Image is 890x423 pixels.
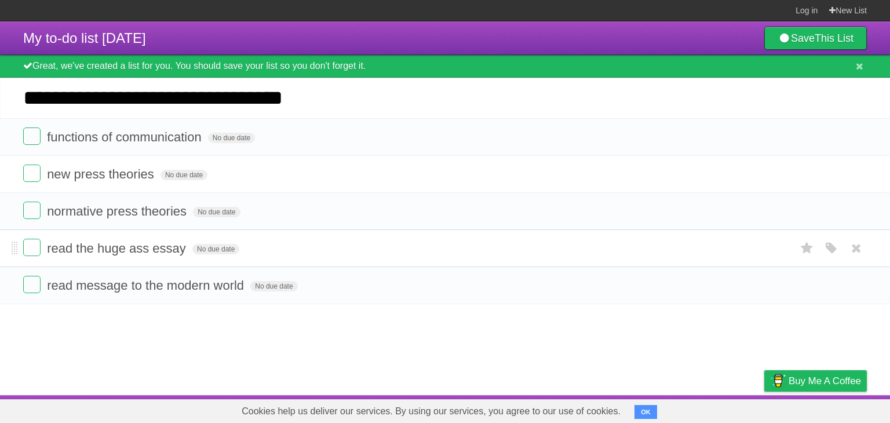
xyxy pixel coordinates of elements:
a: Privacy [749,398,779,420]
label: Done [23,127,41,145]
label: Done [23,165,41,182]
img: Buy me a coffee [770,371,786,391]
a: Developers [648,398,695,420]
label: Done [23,276,41,293]
span: new press theories [47,167,157,181]
span: functions of communication [47,130,205,144]
span: No due date [193,207,240,217]
a: Terms [710,398,735,420]
span: Cookies help us deliver our services. By using our services, you agree to our use of cookies. [230,400,632,423]
span: No due date [161,170,207,180]
span: Buy me a coffee [789,371,861,391]
span: No due date [208,133,255,143]
span: My to-do list [DATE] [23,30,146,46]
span: normative press theories [47,204,189,218]
button: OK [634,405,657,419]
a: About [610,398,634,420]
a: Buy me a coffee [764,370,867,392]
span: read the huge ass essay [47,241,189,256]
span: No due date [250,281,297,291]
a: SaveThis List [764,27,867,50]
a: Suggest a feature [794,398,867,420]
label: Star task [796,239,818,258]
span: No due date [192,244,239,254]
span: read message to the modern world [47,278,247,293]
label: Done [23,239,41,256]
b: This List [815,32,853,44]
label: Done [23,202,41,219]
